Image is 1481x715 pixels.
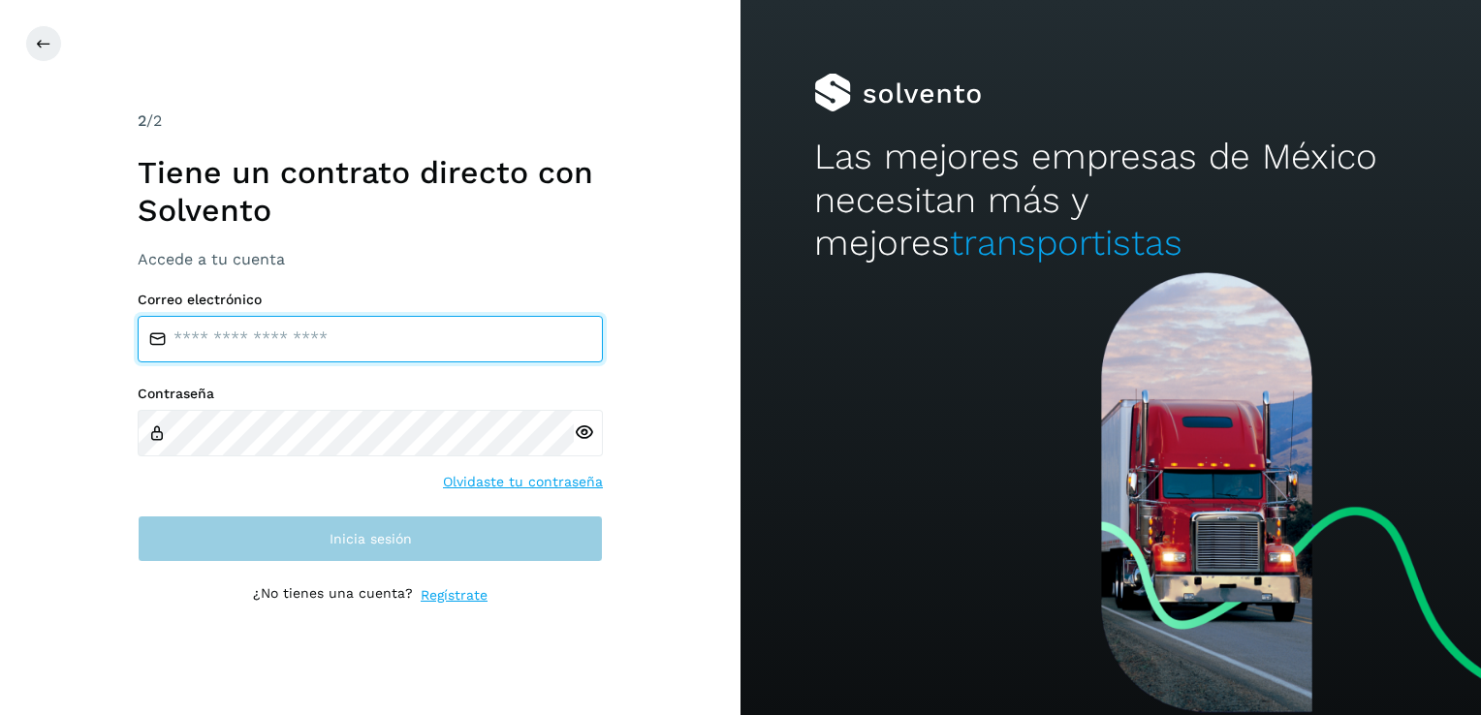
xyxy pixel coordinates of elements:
label: Contraseña [138,386,603,402]
button: Inicia sesión [138,515,603,562]
div: /2 [138,109,603,133]
label: Correo electrónico [138,292,603,308]
span: Inicia sesión [330,532,412,545]
a: Regístrate [421,585,488,606]
a: Olvidaste tu contraseña [443,472,603,492]
h1: Tiene un contrato directo con Solvento [138,154,603,229]
h3: Accede a tu cuenta [138,250,603,268]
span: 2 [138,111,146,130]
span: transportistas [950,222,1182,264]
p: ¿No tienes una cuenta? [253,585,413,606]
h2: Las mejores empresas de México necesitan más y mejores [814,136,1406,264]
